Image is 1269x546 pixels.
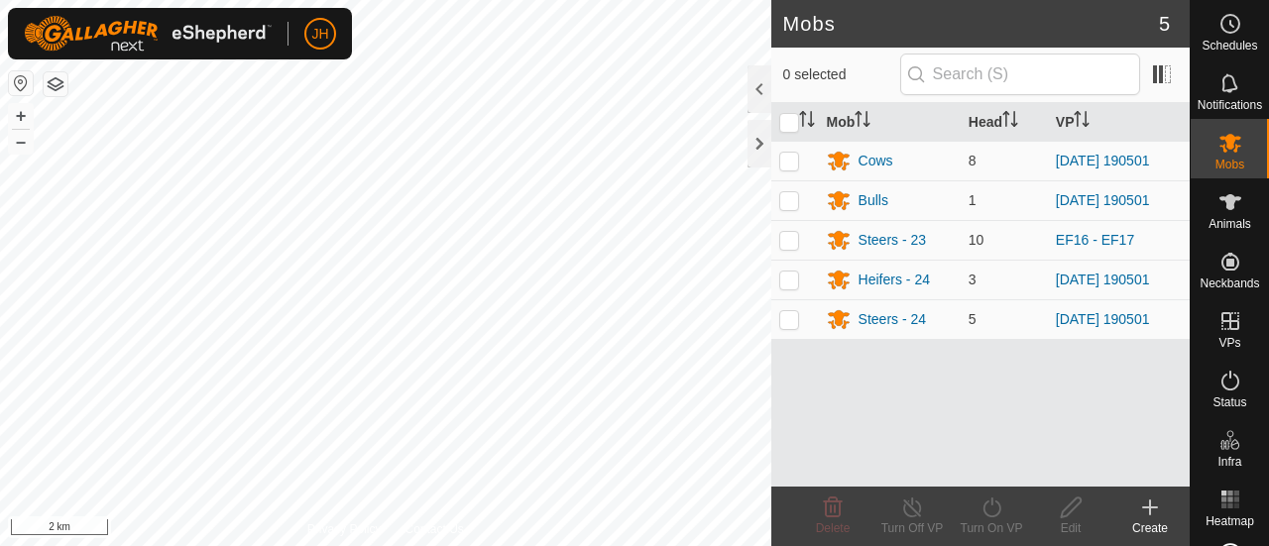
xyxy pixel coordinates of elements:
[1056,153,1150,168] a: [DATE] 190501
[1198,99,1262,111] span: Notifications
[1209,218,1251,230] span: Animals
[969,192,977,208] span: 1
[1159,9,1170,39] span: 5
[311,24,328,45] span: JH
[969,272,977,287] span: 3
[9,104,33,128] button: +
[1056,192,1150,208] a: [DATE] 190501
[859,230,926,251] div: Steers - 23
[816,521,851,535] span: Delete
[859,190,888,211] div: Bulls
[1218,337,1240,349] span: VPs
[307,520,382,538] a: Privacy Policy
[859,309,926,330] div: Steers - 24
[859,151,893,171] div: Cows
[404,520,463,538] a: Contact Us
[1215,159,1244,170] span: Mobs
[1056,272,1150,287] a: [DATE] 190501
[1212,396,1246,408] span: Status
[1031,519,1110,537] div: Edit
[969,311,977,327] span: 5
[1056,232,1134,248] a: EF16 - EF17
[1048,103,1190,142] th: VP
[1202,40,1257,52] span: Schedules
[44,72,67,96] button: Map Layers
[819,103,961,142] th: Mob
[783,64,900,85] span: 0 selected
[961,103,1048,142] th: Head
[9,130,33,154] button: –
[859,270,930,290] div: Heifers - 24
[783,12,1159,36] h2: Mobs
[969,232,984,248] span: 10
[1002,114,1018,130] p-sorticon: Activate to sort
[1206,515,1254,527] span: Heatmap
[872,519,952,537] div: Turn Off VP
[900,54,1140,95] input: Search (S)
[952,519,1031,537] div: Turn On VP
[1217,456,1241,468] span: Infra
[9,71,33,95] button: Reset Map
[1074,114,1090,130] p-sorticon: Activate to sort
[969,153,977,168] span: 8
[1056,311,1150,327] a: [DATE] 190501
[1110,519,1190,537] div: Create
[1200,277,1259,289] span: Neckbands
[24,16,272,52] img: Gallagher Logo
[799,114,815,130] p-sorticon: Activate to sort
[855,114,870,130] p-sorticon: Activate to sort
